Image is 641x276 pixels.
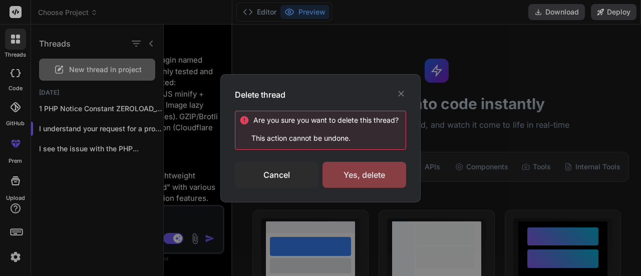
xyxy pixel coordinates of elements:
[253,115,399,125] div: Are you sure you want to delete this ?
[323,162,406,188] div: Yes, delete
[235,89,285,101] h3: Delete thread
[372,116,395,124] span: thread
[239,133,406,143] p: This action cannot be undone.
[235,162,318,188] div: Cancel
